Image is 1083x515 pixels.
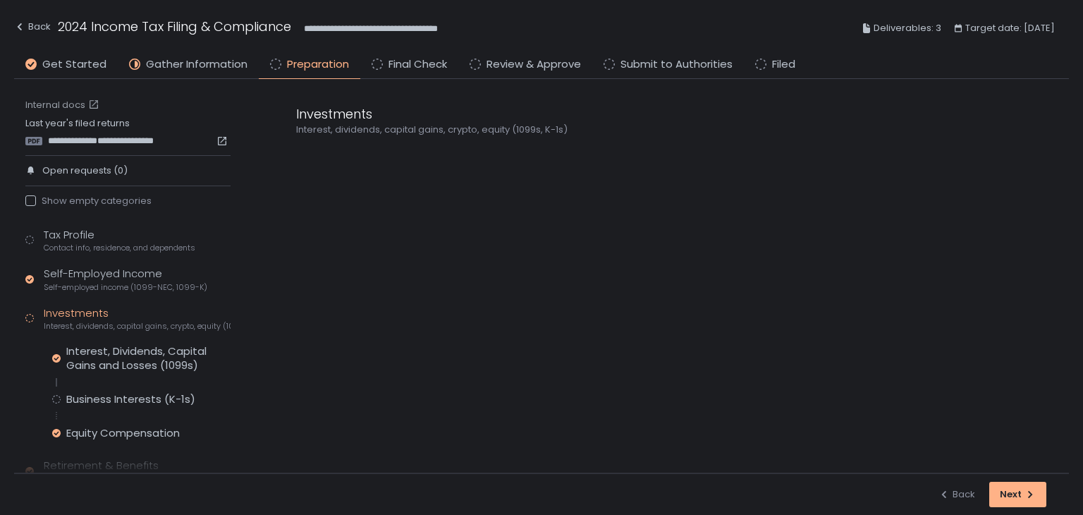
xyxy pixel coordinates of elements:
h1: 2024 Income Tax Filing & Compliance [58,17,291,36]
div: Business Interests (K-1s) [66,392,195,406]
div: Investments [44,305,231,332]
div: Back [938,488,975,501]
span: Filed [772,56,795,73]
div: Retirement & Benefits [44,458,231,485]
span: Get Started [42,56,106,73]
span: Contact info, residence, and dependents [44,243,195,253]
button: Next [989,482,1046,507]
div: Self-Employed Income [44,266,207,293]
div: Interest, dividends, capital gains, crypto, equity (1099s, K-1s) [296,123,973,136]
span: Deliverables: 3 [874,20,941,37]
div: Investments [296,104,973,123]
div: Interest, Dividends, Capital Gains and Losses (1099s) [66,344,231,372]
div: Next [1000,488,1036,501]
span: Final Check [388,56,447,73]
span: Open requests (0) [42,164,128,177]
span: Interest, dividends, capital gains, crypto, equity (1099s, K-1s) [44,321,231,332]
span: Submit to Authorities [620,56,733,73]
span: Review & Approve [487,56,581,73]
button: Back [938,482,975,507]
div: Equity Compensation [66,426,180,440]
div: Tax Profile [44,227,195,254]
span: Target date: [DATE] [965,20,1055,37]
div: Back [14,18,51,35]
button: Back [14,17,51,40]
div: Last year's filed returns [25,117,231,147]
a: Internal docs [25,99,102,111]
span: Self-employed income (1099-NEC, 1099-K) [44,282,207,293]
span: Preparation [287,56,349,73]
span: Gather Information [146,56,247,73]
